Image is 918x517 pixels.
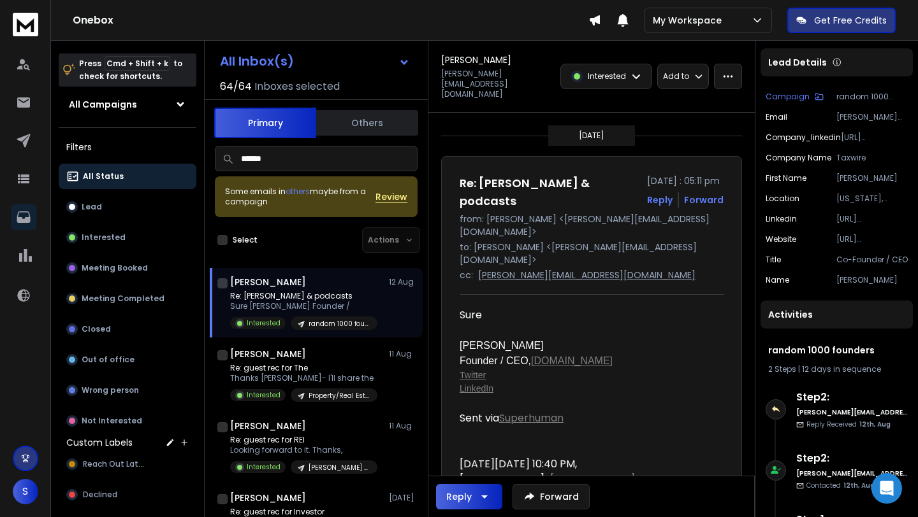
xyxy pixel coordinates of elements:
[83,459,145,469] span: Reach Out Later
[69,98,137,111] h1: All Campaigns
[836,173,908,183] p: [PERSON_NAME]
[59,408,196,434] button: Not Interested
[105,56,170,71] span: Cmd + Shift + k
[247,462,280,472] p: Interested
[225,187,375,207] div: Some emails in maybe from a campaign
[836,153,908,163] p: Taxwire
[59,194,196,220] button: Lead
[478,269,696,281] p: [PERSON_NAME][EMAIL_ADDRESS][DOMAIN_NAME]
[766,194,799,204] p: location
[82,355,135,365] p: Out of office
[82,263,148,273] p: Meeting Booked
[214,108,316,138] button: Primary
[316,109,418,137] button: Others
[247,390,280,400] p: Interested
[389,493,418,503] p: [DATE]
[309,463,370,472] p: [PERSON_NAME] Batch #6
[843,481,875,490] span: 12th, Aug
[766,92,810,102] p: Campaign
[768,364,905,374] div: |
[230,348,306,360] h1: [PERSON_NAME]
[460,472,643,502] span: < >
[836,275,908,285] p: [PERSON_NAME]
[588,71,626,81] p: Interested
[82,202,102,212] p: Lead
[82,324,111,334] p: Closed
[230,373,377,383] p: Thanks [PERSON_NAME]- I'll share the
[441,69,553,99] p: [PERSON_NAME][EMAIL_ADDRESS][DOMAIN_NAME]
[787,8,896,33] button: Get Free Credits
[460,241,724,266] p: to: [PERSON_NAME] <[PERSON_NAME][EMAIL_ADDRESS][DOMAIN_NAME]>
[82,294,164,304] p: Meeting Completed
[309,391,370,400] p: Property/Real Estate (Batch #1)
[460,338,713,353] div: [PERSON_NAME]
[13,479,38,504] button: S
[233,235,258,245] label: Select
[59,378,196,403] button: Wrong person
[499,411,564,425] a: Superhuman
[663,71,689,81] p: Add to
[814,14,887,27] p: Get Free Credits
[766,234,796,244] p: website
[647,174,724,187] p: [DATE] : 05:11 pm
[796,469,908,478] h6: [PERSON_NAME][EMAIL_ADDRESS][DOMAIN_NAME]
[59,316,196,342] button: Closed
[436,484,502,509] button: Reply
[254,79,340,94] h3: Inboxes selected
[59,347,196,372] button: Out of office
[82,385,139,395] p: Wrong person
[766,92,824,102] button: Campaign
[230,291,377,301] p: Re: [PERSON_NAME] & podcasts
[230,301,377,311] p: Sure [PERSON_NAME] Founder /
[766,275,789,285] p: Name
[684,194,724,206] div: Forward
[766,214,797,224] p: linkedin
[82,232,126,243] p: Interested
[82,416,142,426] p: Not Interested
[375,190,407,203] button: Review
[230,420,306,432] h1: [PERSON_NAME]
[579,131,604,141] p: [DATE]
[796,451,908,466] h6: Step 2 :
[836,214,908,224] p: [URL][DOMAIN_NAME]
[83,490,117,500] span: Declined
[836,92,908,102] p: random 1000 founders
[230,445,377,455] p: Looking forward to it. Thanks,
[871,473,902,504] div: Open Intercom Messenger
[83,171,124,181] p: All Status
[531,355,613,366] a: [DOMAIN_NAME]
[220,55,294,67] h1: All Inbox(s)
[460,411,713,426] div: Sent via
[460,383,493,393] a: LinkedIn
[59,92,196,117] button: All Campaigns
[79,57,182,83] p: Press to check for shortcuts.
[389,421,418,431] p: 11 Aug
[66,436,133,449] h3: Custom Labels
[13,13,38,36] img: logo
[836,255,908,265] p: Co-Founder / CEO
[59,451,196,477] button: Reach Out Later
[59,138,196,156] h3: Filters
[859,420,891,429] span: 12th, Aug
[460,213,724,238] p: from: [PERSON_NAME] <[PERSON_NAME][EMAIL_ADDRESS][DOMAIN_NAME]>
[59,255,196,281] button: Meeting Booked
[766,112,787,122] p: Email
[761,301,913,329] div: Activities
[59,164,196,189] button: All Status
[768,364,796,374] span: 2 Steps
[806,420,891,429] p: Reply Received
[460,269,473,281] p: cc:
[460,308,713,323] div: Sure
[806,481,875,490] p: Contacted
[796,407,908,417] h6: [PERSON_NAME][EMAIL_ADDRESS][DOMAIN_NAME]
[653,14,727,27] p: My Workspace
[247,318,280,328] p: Interested
[766,132,841,143] p: company_linkedin
[446,490,472,503] div: Reply
[836,194,908,204] p: [US_STATE], [US_STATE], [GEOGRAPHIC_DATA]
[309,319,370,329] p: random 1000 founders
